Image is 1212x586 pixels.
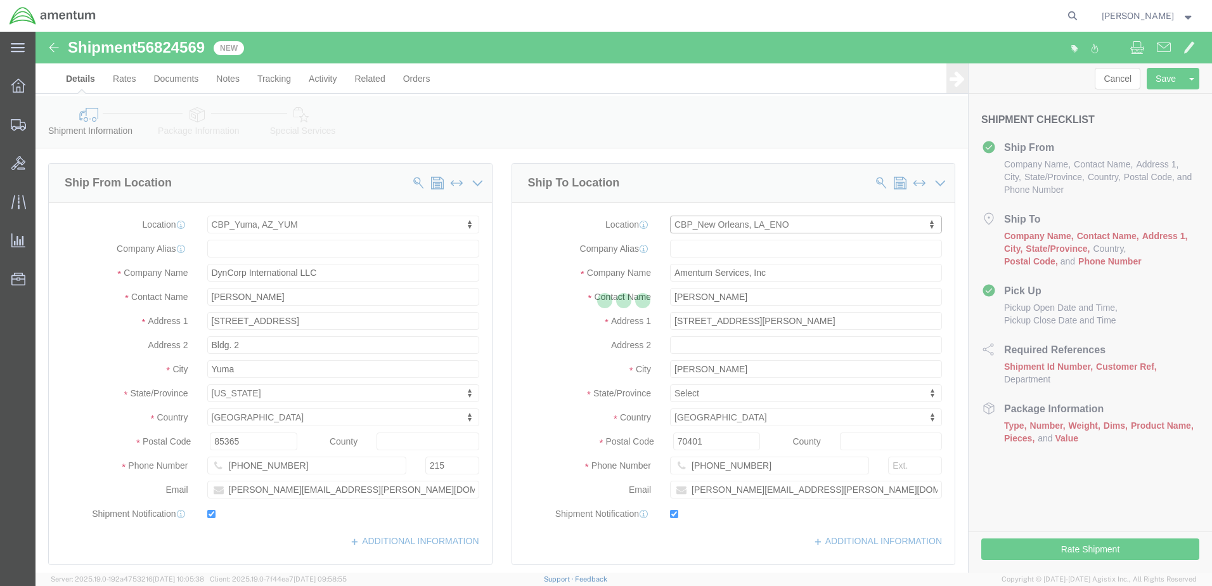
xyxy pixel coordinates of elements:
[210,575,347,583] span: Client: 2025.19.0-7f44ea7
[9,6,96,25] img: logo
[1002,574,1197,585] span: Copyright © [DATE]-[DATE] Agistix Inc., All Rights Reserved
[1102,9,1174,23] span: Alfredo Padilla
[544,575,576,583] a: Support
[575,575,607,583] a: Feedback
[293,575,347,583] span: [DATE] 09:58:55
[51,575,204,583] span: Server: 2025.19.0-192a4753216
[1101,8,1195,23] button: [PERSON_NAME]
[153,575,204,583] span: [DATE] 10:05:38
